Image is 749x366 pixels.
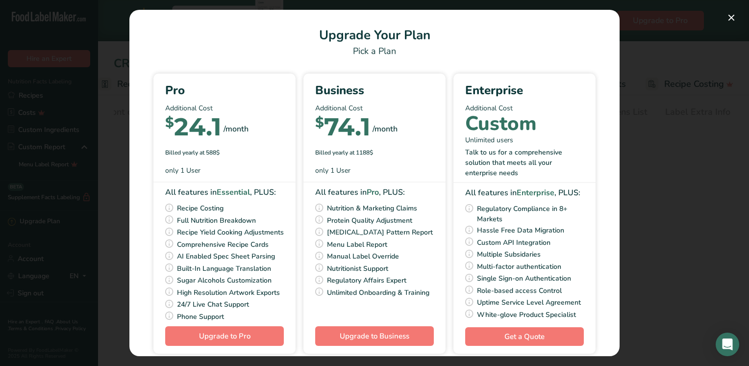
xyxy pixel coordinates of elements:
[327,238,387,251] span: Menu Label Report
[327,214,412,227] span: Protein Quality Adjustment
[177,311,224,323] span: Phone Support
[367,187,379,198] b: Pro
[165,186,284,198] div: All features in , PLUS:
[165,117,222,140] div: 24.1
[477,296,581,309] span: Uptime Service Level Agreement
[217,187,250,198] b: Essential
[315,326,434,346] button: Upgrade to Business
[165,148,284,157] div: Billed yearly at 588$
[327,262,388,275] span: Nutritionist Support
[465,103,584,113] p: Additional Cost
[477,272,571,285] span: Single Sign-on Authentication
[177,287,280,299] span: High Resolution Artwork Exports
[177,262,271,275] span: Built-In Language Translation
[477,248,541,261] span: Multiple Subsidaries
[373,123,398,135] div: /month
[504,331,545,342] span: Get a Quote
[327,274,406,287] span: Regulatory Affairs Expert
[716,333,739,356] div: Open Intercom Messenger
[224,123,249,135] div: /month
[340,331,409,341] span: Upgrade to Business
[517,187,554,198] b: Enterprise
[477,261,561,273] span: Multi-factor authentication
[165,81,284,99] div: Pro
[327,226,433,238] span: [MEDICAL_DATA] Pattern Report
[315,148,434,157] div: Billed yearly at 1188$
[141,26,608,45] h1: Upgrade Your Plan
[315,186,434,198] div: All features in , PLUS:
[315,103,434,113] p: Additional Cost
[465,135,513,145] span: Unlimited users
[477,285,562,297] span: Role-based access Control
[327,287,429,299] span: Unlimited Onboarding & Training
[327,202,417,214] span: Nutrition & Marketing Claims
[465,187,584,199] div: All features in , PLUS:
[165,165,200,176] span: only 1 User
[177,238,269,251] span: Comprehensive Recipe Cards
[315,81,434,99] div: Business
[177,274,272,287] span: Sugar Alcohols Customization
[165,114,174,131] span: $
[477,236,550,249] span: Custom API Integration
[465,117,537,131] div: Custom
[465,147,584,178] div: Talk to us for a comprehensive solution that meets all your enterprise needs
[177,298,249,311] span: 24/7 Live Chat Support
[177,202,224,214] span: Recipe Costing
[465,81,584,99] div: Enterprise
[165,326,284,346] button: Upgrade to Pro
[177,250,275,262] span: AI Enabled Spec Sheet Parsing
[477,203,584,224] span: Regulatory Compliance in 8+ Markets
[465,327,584,346] a: Get a Quote
[177,214,256,227] span: Full Nutrition Breakdown
[315,114,324,131] span: $
[477,309,576,321] span: White-glove Product Specialist
[199,331,250,341] span: Upgrade to Pro
[327,250,399,262] span: Manual Label Override
[315,117,371,140] div: 74.1
[165,103,284,113] p: Additional Cost
[315,165,350,176] span: only 1 User
[477,224,564,236] span: Hassle Free Data Migration
[177,226,284,238] span: Recipe Yield Cooking Adjustments
[141,45,608,58] div: Pick a Plan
